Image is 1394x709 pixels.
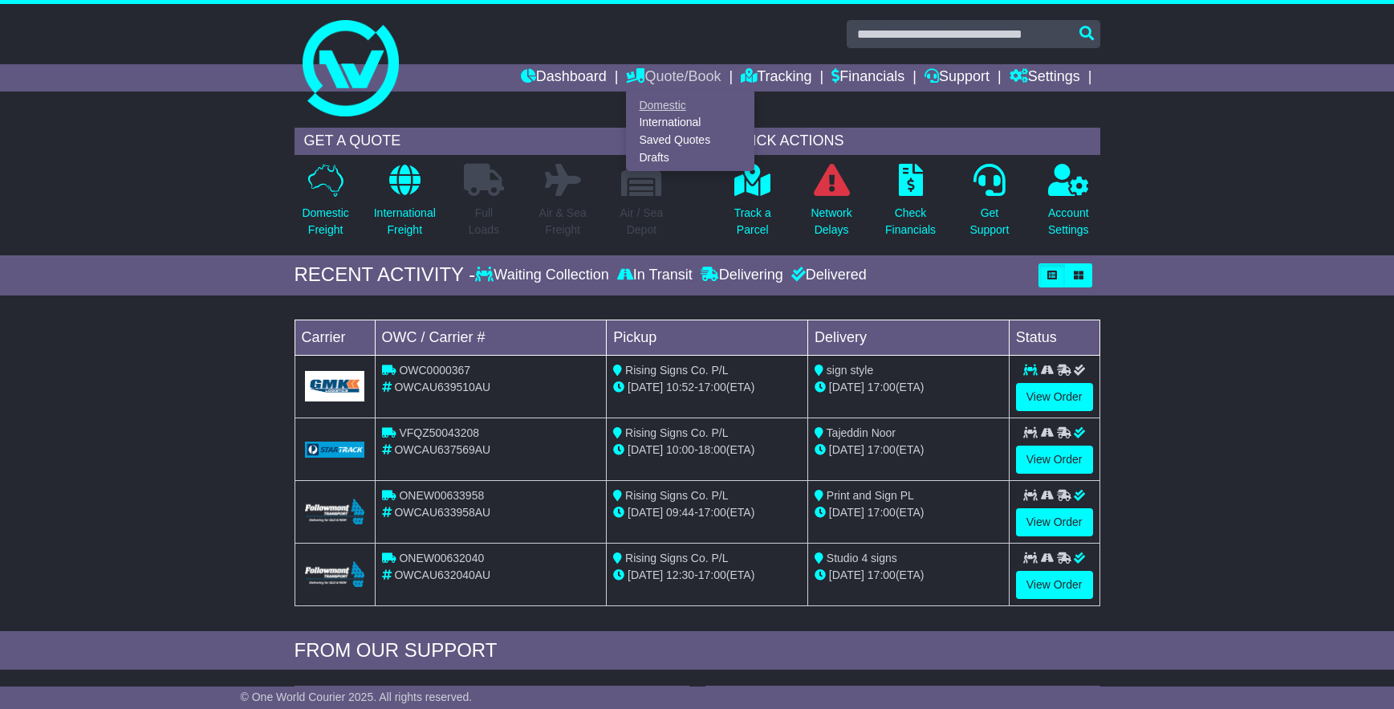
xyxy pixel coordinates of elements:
[827,489,914,502] span: Print and Sign PL
[1016,383,1093,411] a: View Order
[627,114,754,132] a: International
[305,442,365,458] img: GetCarrierServiceLogo
[815,442,1002,458] div: (ETA)
[613,267,697,284] div: In Transit
[374,205,436,238] p: International Freight
[305,561,365,588] img: Followmont_Transport.png
[613,504,801,521] div: - (ETA)
[301,163,349,247] a: DomesticFreight
[868,443,896,456] span: 17:00
[815,567,1002,584] div: (ETA)
[394,568,490,581] span: OWCAU632040AU
[1009,320,1099,355] td: Status
[295,263,476,287] div: RECENT ACTIVITY -
[969,205,1009,238] p: Get Support
[787,267,867,284] div: Delivered
[241,691,473,703] span: © One World Courier 2025. All rights reserved.
[625,364,728,377] span: Rising Signs Co. P/L
[925,64,990,92] a: Support
[810,163,852,247] a: NetworkDelays
[721,128,1100,155] div: QUICK ACTIONS
[1010,64,1080,92] a: Settings
[829,443,864,456] span: [DATE]
[698,568,726,581] span: 17:00
[295,128,673,155] div: GET A QUOTE
[827,552,897,564] span: Studio 4 signs
[607,320,808,355] td: Pickup
[620,205,664,238] p: Air / Sea Depot
[829,506,864,519] span: [DATE]
[868,506,896,519] span: 17:00
[613,442,801,458] div: - (ETA)
[666,568,694,581] span: 12:30
[399,426,479,439] span: VFQZ50043208
[295,639,1100,662] div: FROM OUR SUPPORT
[394,443,490,456] span: OWCAU637569AU
[884,163,937,247] a: CheckFinancials
[464,205,504,238] p: Full Loads
[698,381,726,393] span: 17:00
[827,426,896,439] span: Tajeddin Noor
[521,64,607,92] a: Dashboard
[697,267,787,284] div: Delivering
[1016,508,1093,536] a: View Order
[734,163,772,247] a: Track aParcel
[613,567,801,584] div: - (ETA)
[815,504,1002,521] div: (ETA)
[628,381,663,393] span: [DATE]
[969,163,1010,247] a: GetSupport
[625,552,728,564] span: Rising Signs Co. P/L
[666,443,694,456] span: 10:00
[666,506,694,519] span: 09:44
[741,64,811,92] a: Tracking
[1016,571,1093,599] a: View Order
[698,506,726,519] span: 17:00
[827,364,873,377] span: sign style
[1048,205,1089,238] p: Account Settings
[302,205,348,238] p: Domestic Freight
[1047,163,1090,247] a: AccountSettings
[831,64,904,92] a: Financials
[305,371,365,401] img: GetCarrierServiceLogo
[305,499,365,525] img: Followmont_Transport.png
[626,64,721,92] a: Quote/Book
[613,379,801,396] div: - (ETA)
[539,205,587,238] p: Air & Sea Freight
[399,552,484,564] span: ONEW00632040
[666,381,694,393] span: 10:52
[626,92,754,171] div: Quote/Book
[628,506,663,519] span: [DATE]
[628,568,663,581] span: [DATE]
[295,320,375,355] td: Carrier
[394,381,490,393] span: OWCAU639510AU
[627,132,754,149] a: Saved Quotes
[399,364,470,377] span: OWC0000367
[807,320,1009,355] td: Delivery
[625,489,728,502] span: Rising Signs Co. P/L
[815,379,1002,396] div: (ETA)
[698,443,726,456] span: 18:00
[829,381,864,393] span: [DATE]
[394,506,490,519] span: OWCAU633958AU
[627,96,754,114] a: Domestic
[375,320,607,355] td: OWC / Carrier #
[734,205,771,238] p: Track a Parcel
[373,163,437,247] a: InternationalFreight
[627,149,754,166] a: Drafts
[868,568,896,581] span: 17:00
[868,381,896,393] span: 17:00
[399,489,484,502] span: ONEW00633958
[811,205,851,238] p: Network Delays
[829,568,864,581] span: [DATE]
[625,426,728,439] span: Rising Signs Co. P/L
[1016,446,1093,474] a: View Order
[475,267,612,284] div: Waiting Collection
[628,443,663,456] span: [DATE]
[885,205,936,238] p: Check Financials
